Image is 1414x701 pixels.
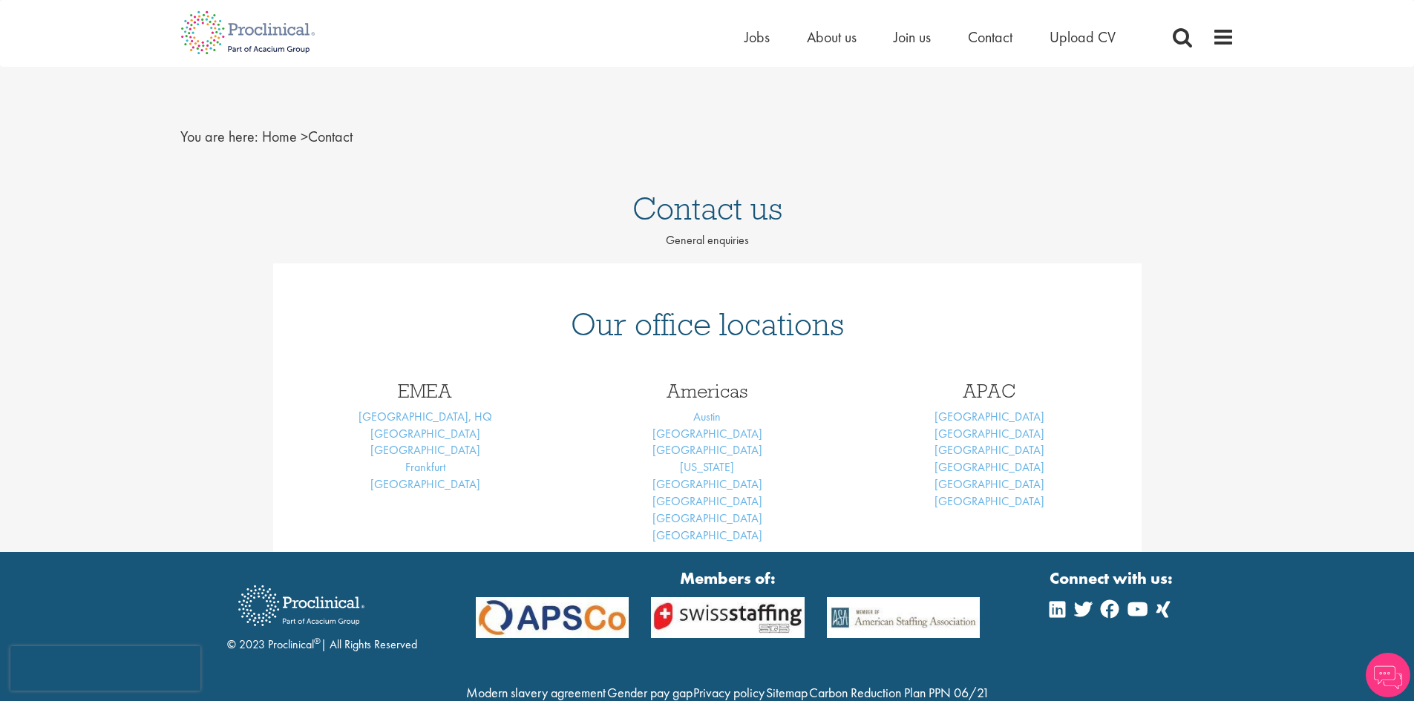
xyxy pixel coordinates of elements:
a: [GEOGRAPHIC_DATA] [935,426,1044,441]
a: breadcrumb link to Home [262,127,297,146]
a: About us [807,27,857,47]
strong: Connect with us: [1050,567,1176,590]
a: Frankfurt [405,459,445,475]
iframe: reCAPTCHA [10,646,200,691]
a: Gender pay gap [607,684,693,701]
img: Proclinical Recruitment [227,575,376,636]
a: Join us [894,27,931,47]
a: Sitemap [766,684,808,701]
a: [GEOGRAPHIC_DATA] [652,493,762,509]
a: [GEOGRAPHIC_DATA] [652,510,762,526]
a: Austin [693,409,721,424]
a: [GEOGRAPHIC_DATA] [935,476,1044,492]
a: [GEOGRAPHIC_DATA] [370,442,480,458]
a: Carbon Reduction Plan PPN 06/21 [809,684,989,701]
a: [US_STATE] [680,459,734,475]
a: [GEOGRAPHIC_DATA] [652,527,762,543]
img: APSCo [465,597,641,638]
sup: ® [314,635,321,647]
a: Contact [968,27,1012,47]
a: Upload CV [1050,27,1116,47]
a: [GEOGRAPHIC_DATA] [652,426,762,441]
h3: APAC [860,381,1119,401]
h3: Americas [577,381,837,401]
h1: Our office locations [295,308,1119,340]
span: Contact [262,127,353,146]
img: Chatbot [1366,653,1410,697]
a: Privacy policy [693,684,765,701]
a: [GEOGRAPHIC_DATA] [370,426,480,441]
a: [GEOGRAPHIC_DATA], HQ [359,409,492,424]
span: You are here: [180,127,258,146]
a: [GEOGRAPHIC_DATA] [935,493,1044,509]
a: [GEOGRAPHIC_DATA] [935,459,1044,475]
a: [GEOGRAPHIC_DATA] [935,442,1044,458]
strong: Members of: [476,567,981,590]
a: [GEOGRAPHIC_DATA] [370,476,480,492]
div: © 2023 Proclinical | All Rights Reserved [227,574,417,654]
img: APSCo [816,597,992,638]
h3: EMEA [295,381,555,401]
a: [GEOGRAPHIC_DATA] [652,476,762,492]
a: Jobs [744,27,770,47]
a: [GEOGRAPHIC_DATA] [935,409,1044,424]
img: APSCo [640,597,816,638]
a: Modern slavery agreement [466,684,606,701]
span: > [301,127,308,146]
a: [GEOGRAPHIC_DATA] [652,442,762,458]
